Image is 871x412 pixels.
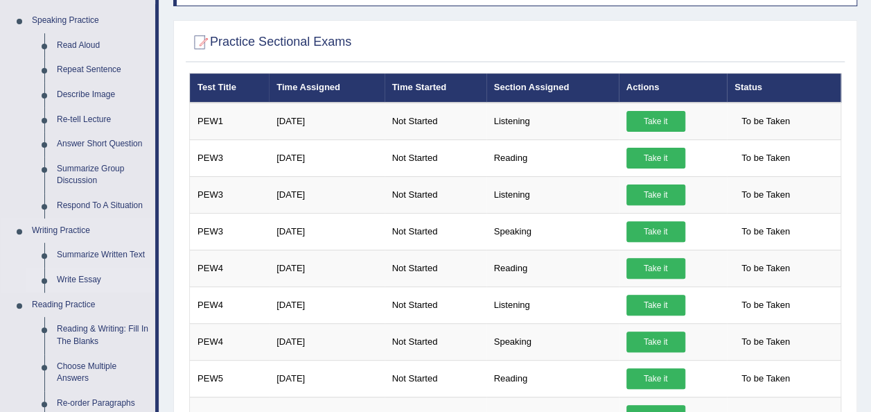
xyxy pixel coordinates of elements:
th: Status [727,74,841,103]
a: Writing Practice [26,218,155,243]
td: Speaking [486,213,619,250]
span: To be Taken [734,221,797,242]
td: PEW5 [190,360,270,397]
td: Not Started [385,103,486,140]
a: Take it [626,184,685,205]
a: Describe Image [51,83,155,108]
a: Speaking Practice [26,8,155,33]
a: Reading Practice [26,293,155,318]
a: Reading & Writing: Fill In The Blanks [51,317,155,354]
a: Choose Multiple Answers [51,354,155,391]
th: Time Started [385,74,486,103]
td: Not Started [385,323,486,360]
a: Summarize Group Discussion [51,157,155,194]
td: Not Started [385,176,486,213]
span: To be Taken [734,368,797,389]
td: Reading [486,360,619,397]
a: Re-tell Lecture [51,108,155,132]
span: To be Taken [734,295,797,316]
a: Take it [626,332,685,352]
span: To be Taken [734,258,797,279]
td: PEW3 [190,213,270,250]
td: [DATE] [269,139,384,176]
td: Listening [486,103,619,140]
a: Take it [626,148,685,169]
a: Take it [626,258,685,279]
span: To be Taken [734,111,797,132]
td: [DATE] [269,250,384,286]
td: Not Started [385,250,486,286]
td: Reading [486,250,619,286]
td: Listening [486,286,619,323]
td: PEW4 [190,286,270,323]
h2: Practice Sectional Exams [189,32,351,53]
td: PEW3 [190,176,270,213]
td: Reading [486,139,619,176]
td: Speaking [486,323,619,360]
td: [DATE] [269,103,384,140]
td: [DATE] [269,213,384,250]
a: Read Aloud [51,33,155,58]
td: PEW4 [190,323,270,360]
td: [DATE] [269,176,384,213]
a: Take it [626,295,685,316]
a: Answer Short Question [51,132,155,157]
a: Take it [626,221,685,242]
a: Take it [626,111,685,132]
td: [DATE] [269,323,384,360]
td: Not Started [385,360,486,397]
td: [DATE] [269,286,384,323]
th: Section Assigned [486,74,619,103]
td: [DATE] [269,360,384,397]
td: PEW4 [190,250,270,286]
span: To be Taken [734,184,797,205]
a: Take it [626,368,685,389]
td: Not Started [385,139,486,176]
span: To be Taken [734,148,797,169]
td: Listening [486,176,619,213]
td: Not Started [385,213,486,250]
a: Respond To A Situation [51,194,155,218]
th: Time Assigned [269,74,384,103]
td: PEW1 [190,103,270,140]
td: PEW3 [190,139,270,176]
a: Summarize Written Text [51,243,155,268]
span: To be Taken [734,332,797,352]
th: Test Title [190,74,270,103]
a: Repeat Sentence [51,58,155,83]
a: Write Essay [51,268,155,293]
td: Not Started [385,286,486,323]
th: Actions [619,74,728,103]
